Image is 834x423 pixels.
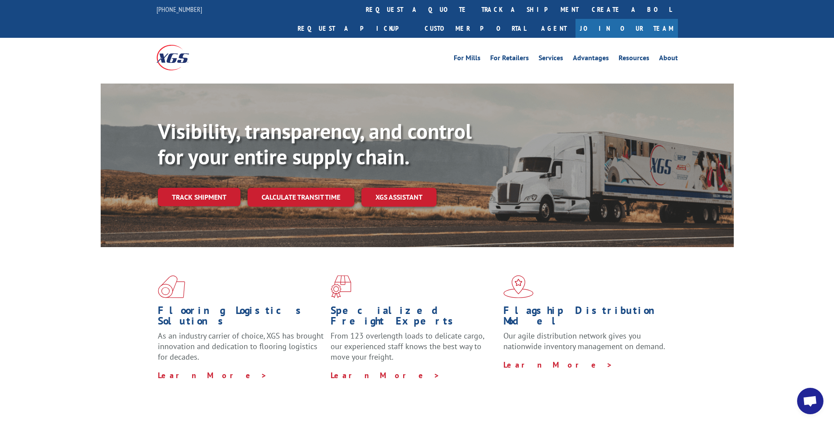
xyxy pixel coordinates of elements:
[539,55,563,64] a: Services
[331,305,497,331] h1: Specialized Freight Experts
[158,188,240,206] a: Track shipment
[503,275,534,298] img: xgs-icon-flagship-distribution-model-red
[418,19,532,38] a: Customer Portal
[157,5,202,14] a: [PHONE_NUMBER]
[490,55,529,64] a: For Retailers
[575,19,678,38] a: Join Our Team
[158,370,267,380] a: Learn More >
[573,55,609,64] a: Advantages
[158,275,185,298] img: xgs-icon-total-supply-chain-intelligence-red
[331,275,351,298] img: xgs-icon-focused-on-flooring-red
[503,305,670,331] h1: Flagship Distribution Model
[291,19,418,38] a: Request a pickup
[659,55,678,64] a: About
[454,55,481,64] a: For Mills
[158,117,472,170] b: Visibility, transparency, and control for your entire supply chain.
[248,188,354,207] a: Calculate transit time
[619,55,649,64] a: Resources
[331,331,497,370] p: From 123 overlength loads to delicate cargo, our experienced staff knows the best way to move you...
[158,331,324,362] span: As an industry carrier of choice, XGS has brought innovation and dedication to flooring logistics...
[361,188,437,207] a: XGS ASSISTANT
[797,388,823,414] a: Open chat
[503,331,665,351] span: Our agile distribution network gives you nationwide inventory management on demand.
[158,305,324,331] h1: Flooring Logistics Solutions
[532,19,575,38] a: Agent
[503,360,613,370] a: Learn More >
[331,370,440,380] a: Learn More >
